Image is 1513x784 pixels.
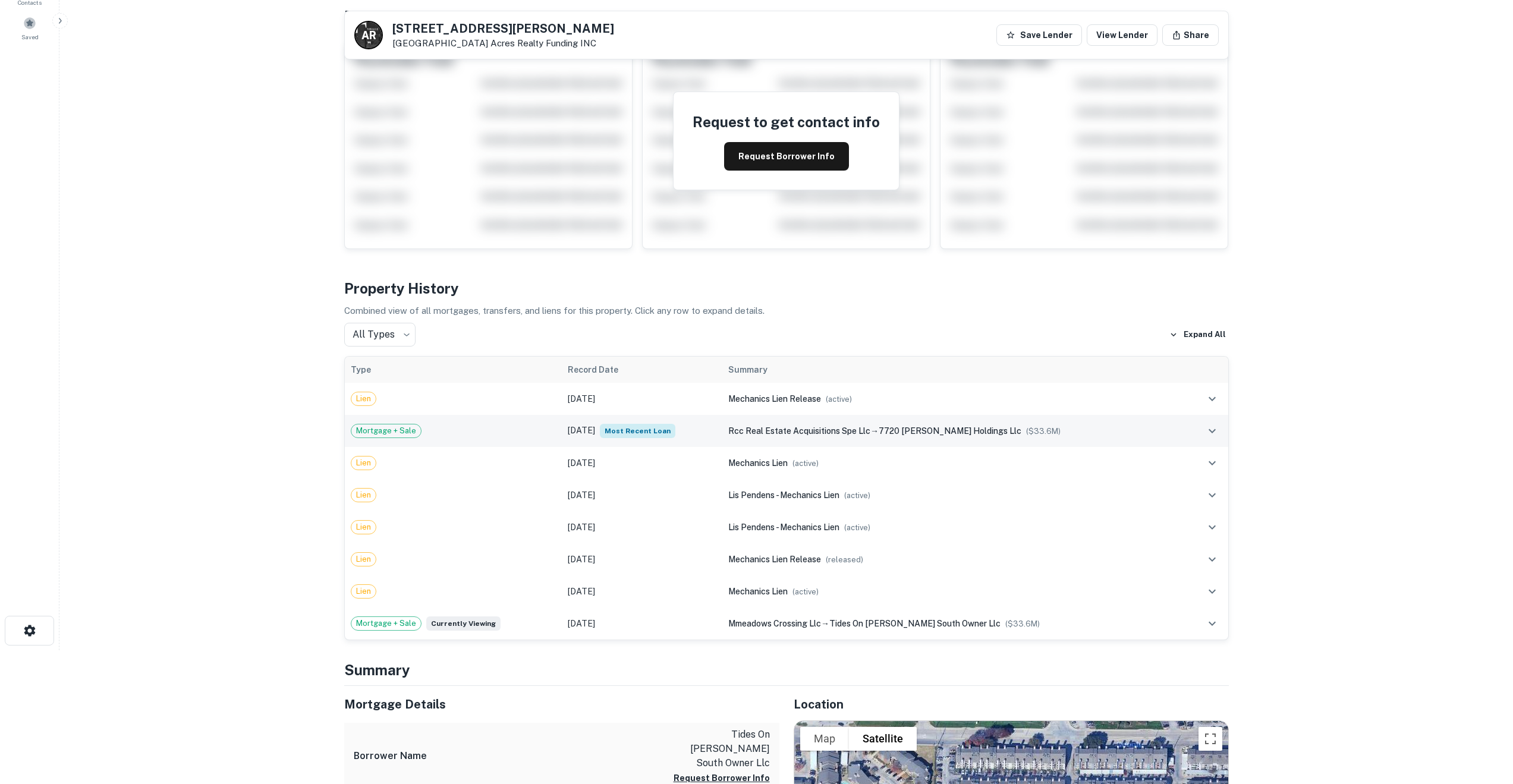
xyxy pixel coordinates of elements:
th: Summary [722,357,1185,383]
span: lis pendens - mechanics lien [728,522,839,532]
div: → [728,424,1179,437]
th: Type [345,357,562,383]
button: expand row [1202,581,1222,602]
button: expand row [1202,517,1222,537]
span: mechanics lien release [728,555,821,564]
a: Saved [4,12,56,44]
span: mechanics lien [728,587,788,596]
td: [DATE] [562,479,722,511]
h6: Borrower Name [354,749,427,763]
button: Request Borrower Info [724,142,849,171]
button: Show satellite imagery [849,727,917,751]
span: ( active ) [792,587,819,596]
td: [DATE] [562,415,722,447]
h5: [STREET_ADDRESS][PERSON_NAME] [392,23,614,34]
button: Toggle fullscreen view [1199,727,1222,751]
span: ( active ) [792,459,819,468]
td: [DATE] [562,447,722,479]
span: ( active ) [844,491,870,500]
td: [DATE] [562,607,722,640]
h4: Request to get contact info [693,111,880,133]
td: [DATE] [562,543,722,575]
span: Mortgage + Sale [351,425,421,437]
span: Lien [351,585,376,597]
span: Lien [351,553,376,565]
td: [DATE] [562,511,722,543]
p: Combined view of all mortgages, transfers, and liens for this property. Click any row to expand d... [344,304,1229,318]
a: A R [354,21,383,49]
p: A R [361,27,375,43]
span: rcc real estate acquisitions spe llc [728,426,870,436]
button: Save Lender [996,24,1082,46]
span: ( released ) [826,555,863,564]
span: Mortgage + Sale [351,618,421,629]
a: View Lender [1087,24,1157,46]
td: [DATE] [562,383,722,415]
span: ( active ) [826,395,852,404]
span: ( active ) [844,523,870,532]
button: expand row [1202,389,1222,409]
button: Share [1162,24,1219,46]
iframe: Chat Widget [1454,689,1513,746]
span: Lien [351,457,376,469]
span: tides on [PERSON_NAME] south owner llc [829,619,1001,628]
span: mechanics lien [728,458,788,468]
h4: Property History [344,278,1229,299]
p: [GEOGRAPHIC_DATA] [392,38,614,49]
span: ($ 33.6M ) [1026,427,1061,436]
h5: Location [794,695,1229,713]
span: mechanics lien release [728,394,821,404]
td: [DATE] [562,575,722,607]
span: Currently viewing [426,616,501,631]
div: → [728,617,1179,630]
span: lis pendens - mechanics lien [728,490,839,500]
button: expand row [1202,421,1222,441]
button: expand row [1202,613,1222,634]
a: Acres Realty Funding INC [490,38,596,48]
span: Lien [351,521,376,533]
div: All Types [344,323,416,347]
h5: Mortgage Details [344,695,779,713]
span: mmeadows crossing llc [728,619,821,628]
span: Lien [351,393,376,405]
button: Expand All [1166,326,1229,344]
button: Show street map [800,727,849,751]
span: Saved [21,32,39,42]
th: Record Date [562,357,722,383]
h4: Buyer Details [344,5,1229,27]
span: Most Recent Loan [600,424,675,438]
button: expand row [1202,453,1222,473]
span: Lien [351,489,376,501]
span: ($ 33.6M ) [1005,619,1040,628]
h4: Summary [344,659,1229,681]
button: expand row [1202,485,1222,505]
span: 7720 [PERSON_NAME] holdings llc [879,426,1021,436]
p: tides on [PERSON_NAME] south owner llc [663,728,770,770]
button: expand row [1202,549,1222,569]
